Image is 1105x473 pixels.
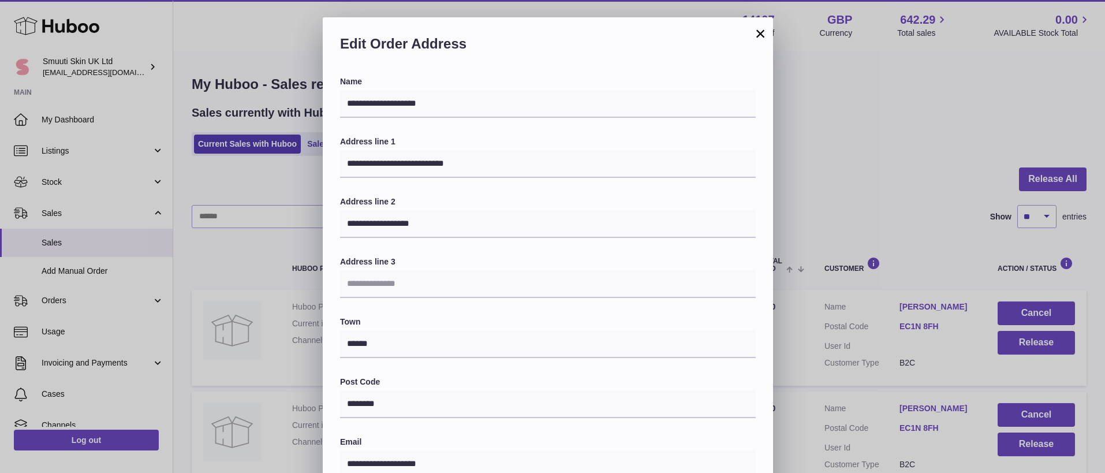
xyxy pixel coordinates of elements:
[753,27,767,40] button: ×
[340,437,756,448] label: Email
[340,136,756,147] label: Address line 1
[340,377,756,388] label: Post Code
[340,316,756,327] label: Town
[340,196,756,207] label: Address line 2
[340,76,756,87] label: Name
[340,256,756,267] label: Address line 3
[340,35,756,59] h2: Edit Order Address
